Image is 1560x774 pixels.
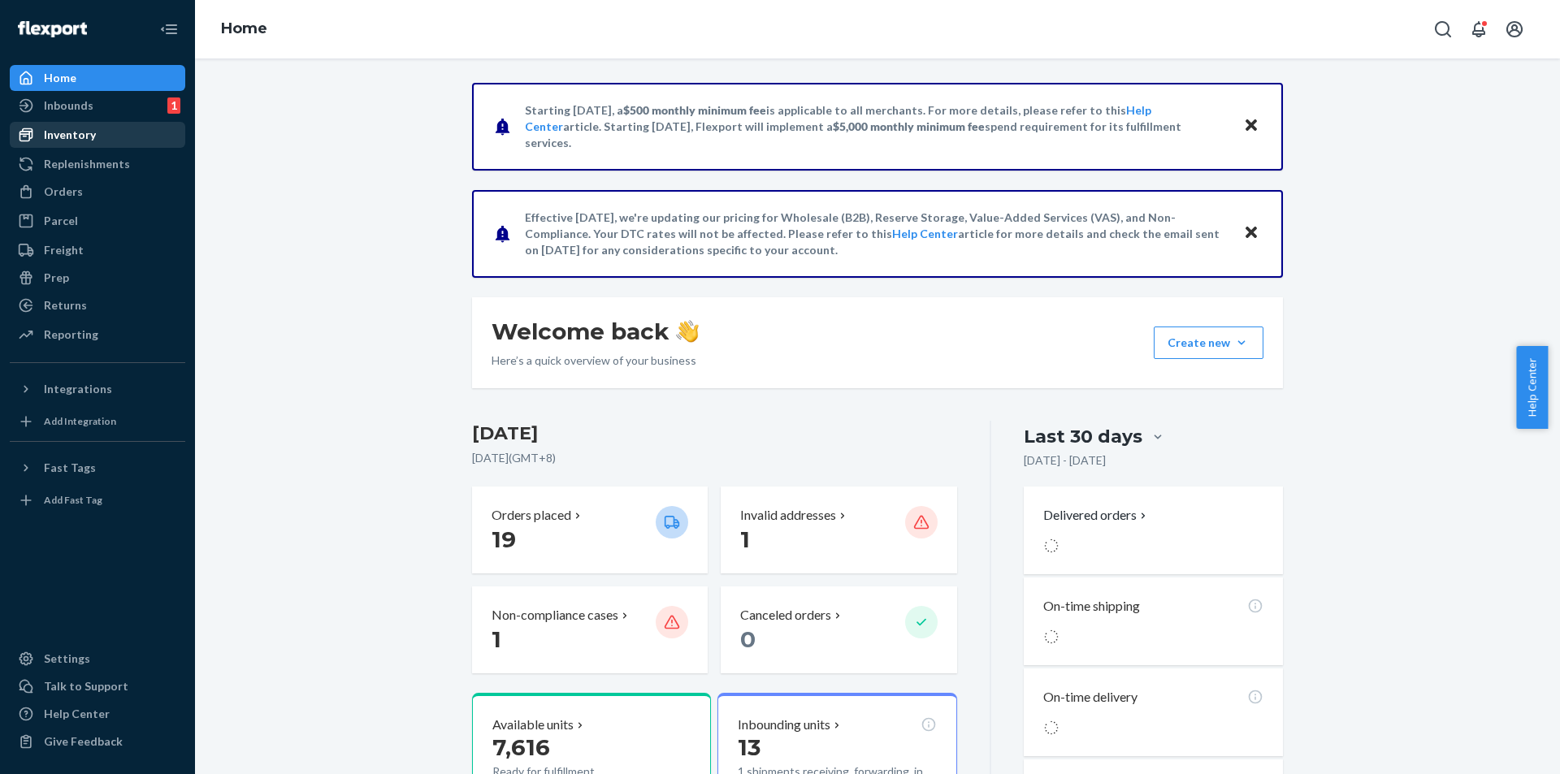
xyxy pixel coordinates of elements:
p: Here’s a quick overview of your business [492,352,699,369]
a: Freight [10,237,185,263]
h1: Welcome back [492,317,699,346]
p: Effective [DATE], we're updating our pricing for Wholesale (B2B), Reserve Storage, Value-Added Se... [525,210,1228,258]
div: Help Center [44,706,110,722]
a: Reporting [10,322,185,348]
div: Add Integration [44,414,116,428]
a: Talk to Support [10,673,185,699]
button: Close Navigation [153,13,185,45]
div: Inventory [44,127,96,143]
div: 1 [167,97,180,114]
p: Invalid addresses [740,506,836,525]
p: Canceled orders [740,606,831,625]
div: Last 30 days [1024,424,1142,449]
div: Reporting [44,326,98,343]
div: Returns [44,297,87,313]
a: Home [10,65,185,91]
span: $500 monthly minimum fee [623,103,766,117]
span: 13 [738,733,760,761]
button: Open Search Box [1427,13,1459,45]
button: Close [1241,115,1262,138]
p: [DATE] ( GMT+8 ) [472,450,957,466]
button: Canceled orders 0 [721,586,956,673]
p: On-time shipping [1043,597,1140,616]
a: Replenishments [10,151,185,177]
a: Settings [10,646,185,672]
button: Create new [1154,326,1263,359]
img: Flexport logo [18,21,87,37]
p: Orders placed [492,506,571,525]
button: Orders placed 19 [472,486,708,573]
button: Non-compliance cases 1 [472,586,708,673]
a: Orders [10,179,185,205]
span: 0 [740,625,756,653]
button: Close [1241,222,1262,245]
div: Orders [44,184,83,200]
a: Inventory [10,122,185,148]
button: Fast Tags [10,455,185,481]
div: Inbounds [44,97,93,114]
button: Open notifications [1462,13,1495,45]
div: Replenishments [44,156,130,172]
button: Open account menu [1498,13,1531,45]
button: Invalid addresses 1 [721,486,956,573]
button: Delivered orders [1043,506,1150,525]
span: 19 [492,525,516,553]
img: hand-wave emoji [676,320,699,343]
p: Non-compliance cases [492,606,618,625]
p: Available units [492,716,574,734]
div: Add Fast Tag [44,493,102,507]
span: 1 [492,625,501,653]
a: Inbounds1 [10,93,185,119]
a: Help Center [10,701,185,727]
p: Inbounding units [738,716,830,734]
div: Settings [44,651,90,667]
a: Add Integration [10,409,185,435]
div: Home [44,70,76,86]
span: $5,000 monthly minimum fee [833,119,985,133]
a: Prep [10,265,185,291]
p: On-time delivery [1043,688,1137,707]
button: Integrations [10,376,185,402]
div: Freight [44,242,84,258]
span: 7,616 [492,733,550,761]
p: Starting [DATE], a is applicable to all merchants. For more details, please refer to this article... [525,102,1228,151]
div: Fast Tags [44,460,96,476]
div: Talk to Support [44,678,128,694]
a: Home [221,19,267,37]
a: Returns [10,292,185,318]
p: [DATE] - [DATE] [1024,452,1106,469]
a: Help Center [892,227,958,240]
button: Give Feedback [10,729,185,755]
span: 1 [740,525,750,553]
ol: breadcrumbs [208,6,280,53]
button: Help Center [1516,346,1548,429]
a: Parcel [10,208,185,234]
div: Integrations [44,381,112,397]
h3: [DATE] [472,421,957,447]
div: Prep [44,270,69,286]
a: Add Fast Tag [10,487,185,513]
div: Parcel [44,213,78,229]
div: Give Feedback [44,733,123,750]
